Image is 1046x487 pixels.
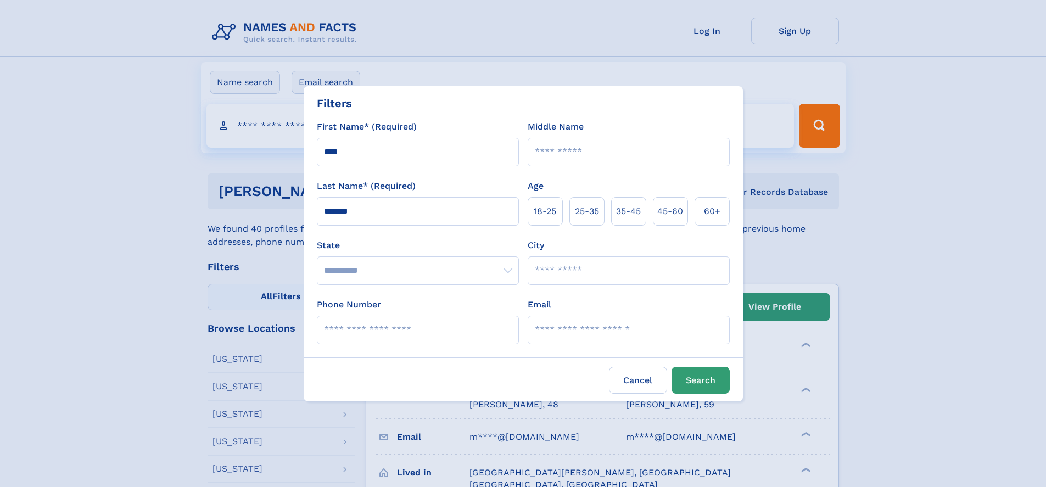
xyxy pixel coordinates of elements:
label: City [528,239,544,252]
div: Filters [317,95,352,111]
label: First Name* (Required) [317,120,417,133]
label: Age [528,180,544,193]
span: 60+ [704,205,720,218]
button: Search [672,367,730,394]
span: 45‑60 [657,205,683,218]
label: Email [528,298,551,311]
label: Middle Name [528,120,584,133]
label: Phone Number [317,298,381,311]
label: Last Name* (Required) [317,180,416,193]
span: 25‑35 [575,205,599,218]
span: 35‑45 [616,205,641,218]
label: Cancel [609,367,667,394]
label: State [317,239,519,252]
span: 18‑25 [534,205,556,218]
